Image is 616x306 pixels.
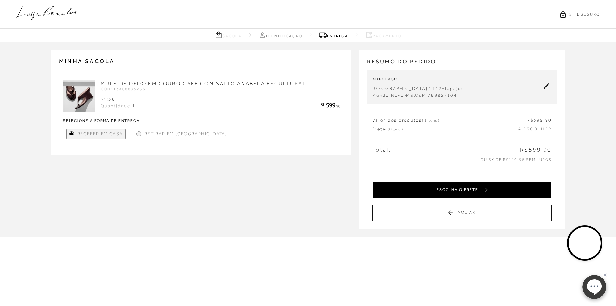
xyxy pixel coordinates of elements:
[321,102,324,106] span: R$
[534,118,544,123] span: 599
[101,81,307,86] a: MULE DE DEDO EM COURO CAFÉ COM SALTO ANABELA ESCULTURAL
[406,93,414,98] span: MS
[527,118,533,123] span: R$
[372,205,552,221] button: Voltar
[372,85,464,92] div: , -
[101,96,135,103] div: Nº:
[372,86,427,91] span: [GEOGRAPHIC_DATA]
[365,31,401,39] a: Pagamento
[319,31,348,39] a: Entrega
[372,126,403,132] span: Frete
[481,157,552,162] span: ou 5x de R$119,98 sem juros
[367,57,557,71] h2: RESUMO DO PEDIDO
[108,96,115,102] span: 36
[518,126,552,132] span: A ESCOLHER
[372,92,464,99] div: - .
[63,80,95,112] img: MULE DE DEDO EM COURO CAFÉ COM SALTO ANABELA ESCULTURAL
[422,118,439,123] span: ( 1 itens )
[372,146,391,154] span: Total:
[520,146,552,154] span: R$599,90
[132,103,135,108] span: 1
[444,86,464,91] span: Tapajós
[569,12,600,17] span: SITE SEGURO
[372,117,439,124] span: Valor dos produtos
[543,118,552,123] span: ,90
[428,93,457,98] span: 79982-104
[336,104,340,108] span: ,90
[372,75,464,82] p: Endereço
[215,31,242,39] a: Sacola
[415,93,427,98] span: CEP:
[372,93,404,98] span: Mundo Novo
[429,86,442,91] span: 1112
[77,130,123,137] span: Receber em Casa
[145,130,227,137] span: Retirar em [GEOGRAPHIC_DATA]
[258,31,302,39] a: Identificação
[372,182,552,198] button: ESCOLHA O FRETE
[385,127,403,131] span: ( 0 itens )
[59,57,344,65] h2: MINHA SACOLA
[101,87,146,91] span: CÓD: 13400035236
[326,101,336,108] span: 599
[63,119,340,123] strong: Selecione a forma de entrega
[101,103,135,109] div: Quantidade:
